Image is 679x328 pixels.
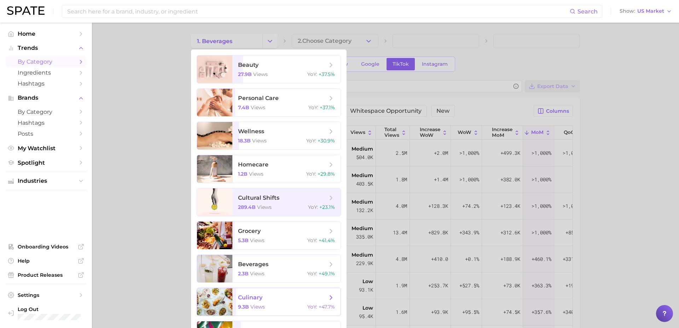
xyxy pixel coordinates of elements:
[18,45,74,51] span: Trends
[620,9,635,13] span: Show
[637,9,664,13] span: US Market
[238,294,262,301] span: culinary
[238,95,279,101] span: personal care
[18,58,74,65] span: by Category
[251,104,265,111] span: views
[308,204,318,210] span: YoY :
[18,244,74,250] span: Onboarding Videos
[6,241,86,252] a: Onboarding Videos
[18,69,74,76] span: Ingredients
[6,157,86,168] a: Spotlight
[7,6,45,15] img: SPATE
[238,228,261,234] span: grocery
[18,109,74,115] span: by Category
[307,270,317,277] span: YoY :
[18,292,74,298] span: Settings
[6,143,86,154] a: My Watchlist
[18,159,74,166] span: Spotlight
[6,290,86,300] a: Settings
[238,71,252,77] span: 27.9b
[318,171,335,177] span: +29.8%
[249,171,263,177] span: views
[238,304,249,310] span: 9.3b
[18,119,74,126] span: Hashtags
[238,171,248,177] span: 1.2b
[18,130,74,137] span: Posts
[6,28,86,39] a: Home
[307,71,317,77] span: YoY :
[238,237,249,244] span: 5.3b
[318,137,335,144] span: +30.9%
[18,30,74,37] span: Home
[319,304,335,310] span: +47.7%
[238,204,256,210] span: 289.4b
[238,270,249,277] span: 2.3b
[6,304,86,322] a: Log out. Currently logged in with e-mail mweisbaum@dotdashmdp.com.
[18,272,74,278] span: Product Releases
[238,104,249,111] span: 7.4b
[18,306,98,312] span: Log Out
[308,104,318,111] span: YoY :
[18,258,74,264] span: Help
[6,78,86,89] a: Hashtags
[578,8,598,15] span: Search
[6,176,86,186] button: Industries
[6,56,86,67] a: by Category
[238,161,268,168] span: homecare
[6,256,86,266] a: Help
[319,270,335,277] span: +49.1%
[6,106,86,117] a: by Category
[238,61,259,68] span: beauty
[18,80,74,87] span: Hashtags
[238,261,268,268] span: beverages
[18,145,74,152] span: My Watchlist
[250,304,265,310] span: views
[6,67,86,78] a: Ingredients
[6,117,86,128] a: Hashtags
[306,137,316,144] span: YoY :
[238,128,264,135] span: wellness
[252,137,267,144] span: views
[319,204,335,210] span: +23.1%
[307,304,317,310] span: YoY :
[6,128,86,139] a: Posts
[306,171,316,177] span: YoY :
[319,71,335,77] span: +37.5%
[307,237,317,244] span: YoY :
[6,270,86,280] a: Product Releases
[18,95,74,101] span: Brands
[250,270,265,277] span: views
[253,71,268,77] span: views
[238,137,251,144] span: 18.3b
[320,104,335,111] span: +37.1%
[6,43,86,53] button: Trends
[257,204,272,210] span: views
[6,93,86,103] button: Brands
[238,194,279,201] span: cultural shifts
[250,237,265,244] span: views
[319,237,335,244] span: +41.4%
[618,7,674,16] button: ShowUS Market
[18,178,74,184] span: Industries
[66,5,570,17] input: Search here for a brand, industry, or ingredient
